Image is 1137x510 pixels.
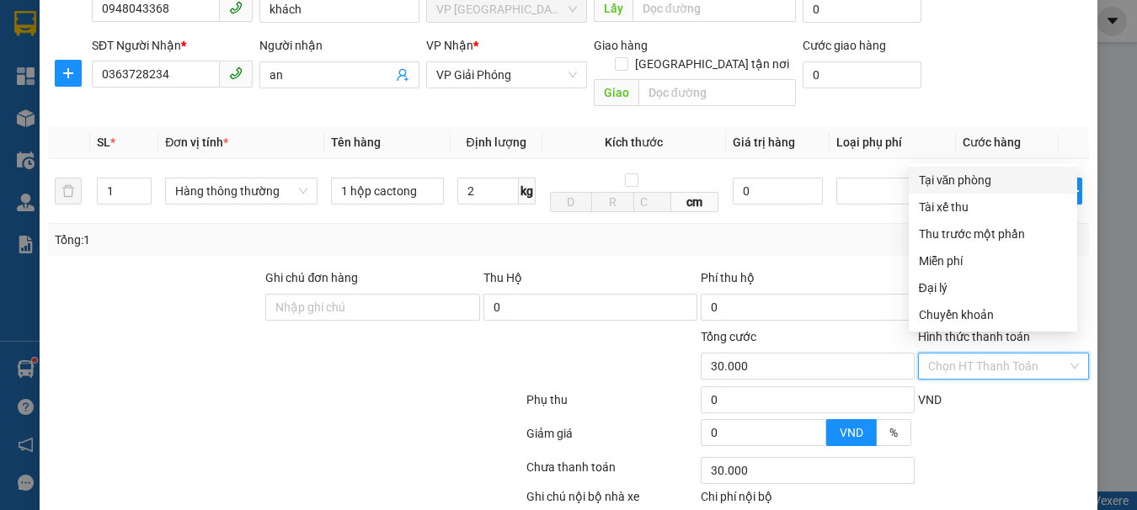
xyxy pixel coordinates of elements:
div: Thu trước một phần [919,225,1067,243]
input: C [633,192,672,212]
div: Tổng: 1 [55,231,440,249]
span: VND [840,426,863,439]
strong: CÔNG TY TNHH VĨNH QUANG [133,29,362,46]
button: delete [55,178,82,205]
span: Đơn vị tính [165,135,228,149]
input: D [550,192,593,212]
div: Tài xế thu [919,198,1067,216]
span: kg [519,178,536,205]
div: SĐT Người Nhận [92,36,253,55]
label: Hình thức thanh toán [918,330,1030,343]
span: Tổng cước [701,330,756,343]
input: R [591,192,634,212]
span: phone [229,66,243,80]
span: Thu Hộ [483,271,522,284]
span: SL [97,135,110,149]
span: Tên hàng [331,135,381,149]
span: Cước hàng [963,135,1021,149]
input: Cước giao hàng [803,61,921,88]
span: Website [173,89,212,102]
span: Giá trị hàng [733,135,795,149]
span: [GEOGRAPHIC_DATA] tận nơi [628,55,796,73]
span: Định lượng [467,135,526,149]
div: Tại văn phòng [919,171,1067,189]
span: VP Nhận [426,39,473,52]
img: logo [19,26,99,105]
label: Ghi chú đơn hàng [265,271,358,284]
input: VD: Bàn, Ghế [331,178,444,205]
div: Giảm giá [525,424,699,454]
input: 0 [733,178,823,205]
span: Kích thước [605,135,663,149]
div: Chưa thanh toán [525,458,699,487]
div: Chuyển khoản [919,305,1067,324]
div: Đại lý [919,279,1067,297]
span: plus [56,66,81,80]
span: % [889,426,898,439]
input: Ghi chú đơn hàng [265,294,479,321]
strong: Hotline : 0889 23 23 23 [193,71,302,83]
span: Giao [594,79,638,106]
div: Người nhận [259,36,420,55]
span: user-add [396,68,409,82]
span: VP Giải Phóng [436,62,577,88]
div: Miễn phí [919,252,1067,270]
strong: PHIẾU GỬI HÀNG [179,50,316,67]
label: Cước giao hàng [803,39,886,52]
button: plus [55,60,82,87]
span: VND [918,393,942,406]
span: Giao hàng [594,39,648,52]
span: Hàng thông thường [175,178,307,204]
input: Dọc đường [638,79,796,106]
strong: : [DOMAIN_NAME] [173,87,322,103]
div: Phí thu hộ [701,268,915,294]
div: Phụ thu [525,390,699,420]
th: Loại phụ phí [830,126,956,159]
span: cm [671,192,718,212]
span: phone [229,1,243,14]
